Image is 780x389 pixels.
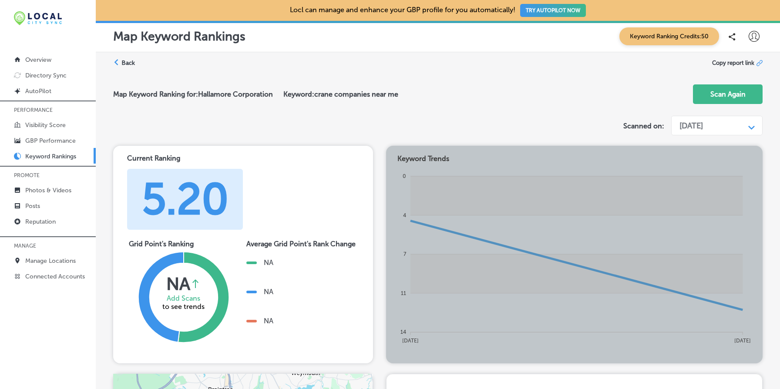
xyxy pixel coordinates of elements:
[679,121,703,131] div: [DATE]
[712,60,754,66] span: Copy report link
[142,173,229,225] div: 5.20
[159,294,207,302] div: Add Scans
[25,218,56,225] p: Reputation
[264,288,273,296] div: NA
[113,29,245,44] p: Map Keyword Rankings
[14,11,62,25] img: 12321ecb-abad-46dd-be7f-2600e8d3409flocal-city-sync-logo-rectangle.png
[25,187,71,194] p: Photos & Videos
[113,90,283,98] h2: Map Keyword Ranking for: Hallamore Corporation
[264,317,273,325] div: NA
[25,137,76,144] p: GBP Performance
[25,153,76,160] p: Keyword Rankings
[693,84,763,104] button: Scan Again
[283,90,398,98] h2: Keyword: crane companies near me
[246,240,356,248] div: Average Grid Point's Rank Change
[520,4,586,17] button: TRY AUTOPILOT NOW
[159,294,207,311] div: to see trends
[25,56,51,64] p: Overview
[25,72,67,79] p: Directory Sync
[25,273,85,280] p: Connected Accounts
[121,59,135,67] label: Back
[166,273,190,294] div: NA
[129,240,238,248] div: Grid Point's Ranking
[25,87,51,95] p: AutoPilot
[127,154,243,162] div: Current Ranking
[623,122,664,130] label: Scanned on:
[619,27,719,45] span: Keyword Ranking Credits: 50
[264,258,273,267] div: NA
[25,121,66,129] p: Visibility Score
[25,202,40,210] p: Posts
[25,257,76,265] p: Manage Locations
